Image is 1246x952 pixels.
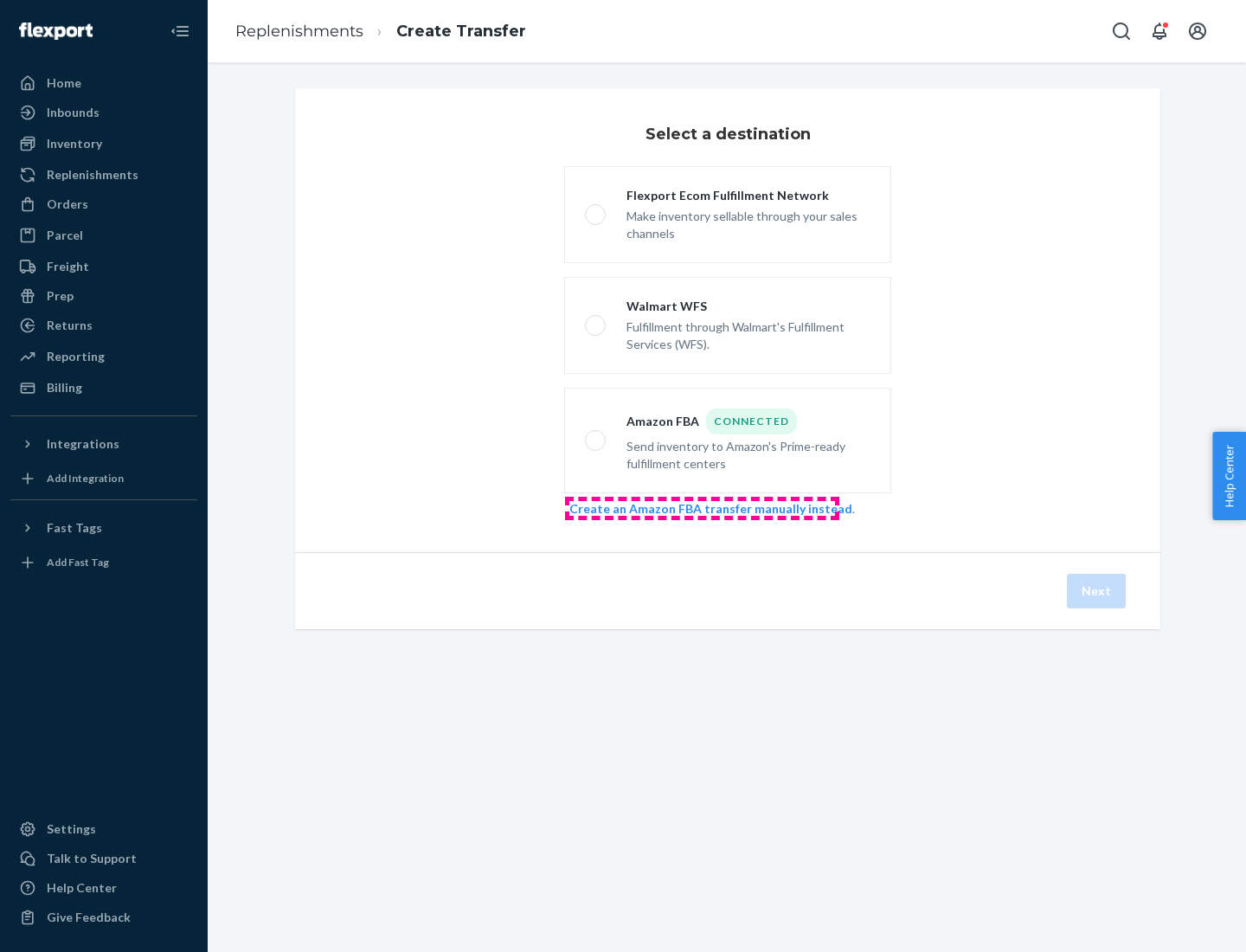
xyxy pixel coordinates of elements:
div: Amazon FBA [626,408,870,434]
button: Help Center [1212,432,1246,520]
div: Fast Tags [47,519,102,537]
button: Open Search Box [1104,14,1139,48]
div: Walmart WFS [626,298,870,315]
a: Help Center [10,874,197,902]
div: Inbounds [47,104,100,121]
div: Fulfillment through Walmart's Fulfillment Services (WFS). [626,315,870,353]
a: Parcel [10,222,197,249]
a: Replenishments [10,161,197,189]
a: Add Fast Tag [10,549,197,576]
div: Help Center [47,879,117,897]
button: Open account menu [1180,14,1215,48]
button: Fast Tags [10,514,197,542]
a: Talk to Support [10,845,197,872]
div: Returns [47,317,93,334]
div: . [569,500,886,518]
div: Settings [47,820,96,838]
a: Inventory [10,130,197,158]
div: Integrations [47,435,119,453]
div: Talk to Support [47,850,137,867]
button: Give Feedback [10,904,197,931]
a: Prep [10,282,197,310]
div: Add Fast Tag [47,555,109,569]
a: Inbounds [10,99,197,126]
a: Reporting [10,343,197,370]
button: Next [1067,574,1126,608]
div: Freight [47,258,89,275]
a: Freight [10,253,197,280]
h3: Select a destination [645,123,811,145]
a: Replenishments [235,22,363,41]
div: Add Integration [47,471,124,486]
div: Prep [47,287,74,305]
ol: breadcrumbs [222,6,540,57]
div: Home [47,74,81,92]
div: Connected [706,408,797,434]
a: Returns [10,312,197,339]
button: Integrations [10,430,197,458]
div: Parcel [47,227,83,244]
div: Make inventory sellable through your sales channels [626,204,870,242]
button: Close Navigation [163,14,197,48]
div: Inventory [47,135,102,152]
a: Billing [10,374,197,402]
div: Reporting [47,348,105,365]
div: Flexport Ecom Fulfillment Network [626,187,870,204]
a: Create Transfer [396,22,526,41]
div: Send inventory to Amazon's Prime-ready fulfillment centers [626,434,870,473]
div: Orders [47,196,88,213]
a: Settings [10,815,197,843]
div: Billing [47,379,82,396]
img: Flexport logo [19,23,93,40]
div: Replenishments [47,166,138,183]
a: Orders [10,190,197,218]
a: Add Integration [10,465,197,492]
a: Home [10,69,197,97]
a: Create an Amazon FBA transfer manually instead [569,501,852,516]
button: Open notifications [1142,14,1177,48]
div: Give Feedback [47,909,131,926]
